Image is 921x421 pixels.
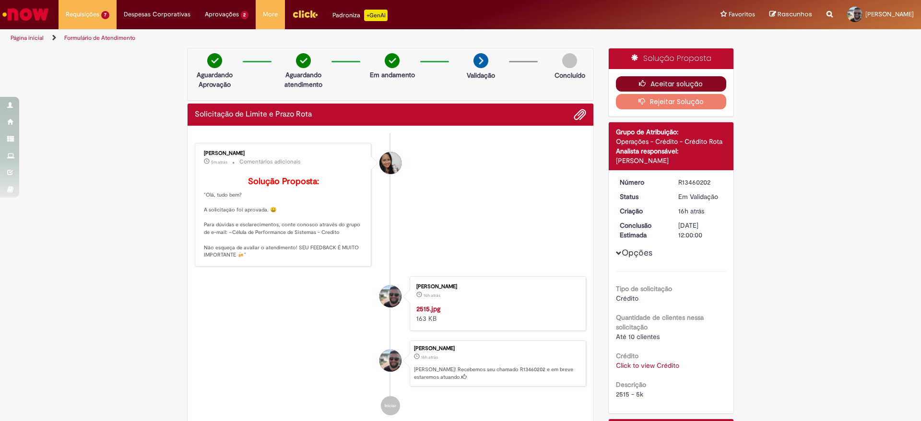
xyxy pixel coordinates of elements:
button: Rejeitar Solução [616,94,727,109]
time: 28/08/2025 23:16:30 [421,354,438,360]
a: Formulário de Atendimento [64,34,135,42]
div: Valeria Maria Da Conceicao [379,152,401,174]
a: Página inicial [11,34,44,42]
dt: Número [613,177,672,187]
img: arrow-next.png [473,53,488,68]
div: R13460202 [678,177,723,187]
p: "Olá, tudo bem? A solicitação foi aprovada. 😀 Para dúvidas e esclarecimentos, conte conosco atrav... [204,177,364,259]
span: Despesas Corporativas [124,10,190,19]
span: Favoritos [729,10,755,19]
span: 5m atrás [211,159,227,165]
span: 2 [241,11,249,19]
img: check-circle-green.png [207,53,222,68]
div: 163 KB [416,304,576,323]
div: [PERSON_NAME] [616,156,727,165]
div: Analista responsável: [616,146,727,156]
time: 28/08/2025 23:16:26 [424,292,440,298]
dt: Conclusão Estimada [613,221,672,240]
a: Click to view Crédito [616,361,679,370]
h2: Solicitação de Limite e Prazo Rota Histórico de tíquete [195,110,312,119]
button: Adicionar anexos [574,108,586,121]
p: Concluído [555,70,585,80]
span: [PERSON_NAME] [865,10,914,18]
img: click_logo_yellow_360x200.png [292,7,318,21]
div: Renato Abatti [379,285,401,307]
span: Requisições [66,10,99,19]
span: 2515 - 5k [616,390,643,398]
img: ServiceNow [1,5,50,24]
div: 28/08/2025 23:16:30 [678,206,723,216]
div: [PERSON_NAME] [204,151,364,156]
ul: Trilhas de página [7,29,607,47]
span: Rascunhos [778,10,812,19]
p: [PERSON_NAME]! Recebemos seu chamado R13460202 e em breve estaremos atuando. [414,366,581,381]
small: Comentários adicionais [239,158,301,166]
span: 7 [101,11,109,19]
time: 28/08/2025 23:16:30 [678,207,704,215]
time: 29/08/2025 15:37:49 [211,159,227,165]
div: Renato Abatti [379,350,401,372]
a: Rascunhos [769,10,812,19]
img: img-circle-grey.png [562,53,577,68]
span: 16h atrás [678,207,704,215]
span: 16h atrás [424,292,440,298]
span: Até 10 clientes [616,332,660,341]
p: Aguardando Aprovação [191,70,238,89]
div: [PERSON_NAME] [414,346,581,351]
b: Solução Proposta: [248,176,319,187]
div: [PERSON_NAME] [416,284,576,290]
p: Em andamento [370,70,415,80]
b: Tipo de solicitação [616,284,672,293]
img: check-circle-green.png [385,53,400,68]
span: More [263,10,278,19]
span: 16h atrás [421,354,438,360]
span: Aprovações [205,10,239,19]
div: Solução Proposta [609,48,734,69]
p: Validação [467,70,495,80]
div: Operações - Crédito - Crédito Rota [616,137,727,146]
div: Grupo de Atribuição: [616,127,727,137]
div: Em Validação [678,192,723,201]
span: Crédito [616,294,638,303]
p: Aguardando atendimento [280,70,327,89]
div: Padroniza [332,10,388,21]
b: Descrição [616,380,646,389]
dt: Status [613,192,672,201]
button: Aceitar solução [616,76,727,92]
a: 2515.jpg [416,304,440,313]
b: Crédito [616,351,638,360]
p: +GenAi [364,10,388,21]
li: Renato Abatti [195,340,586,386]
div: [DATE] 12:00:00 [678,221,723,240]
img: check-circle-green.png [296,53,311,68]
b: Quantidade de clientes nessa solicitação [616,313,704,331]
dt: Criação [613,206,672,216]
